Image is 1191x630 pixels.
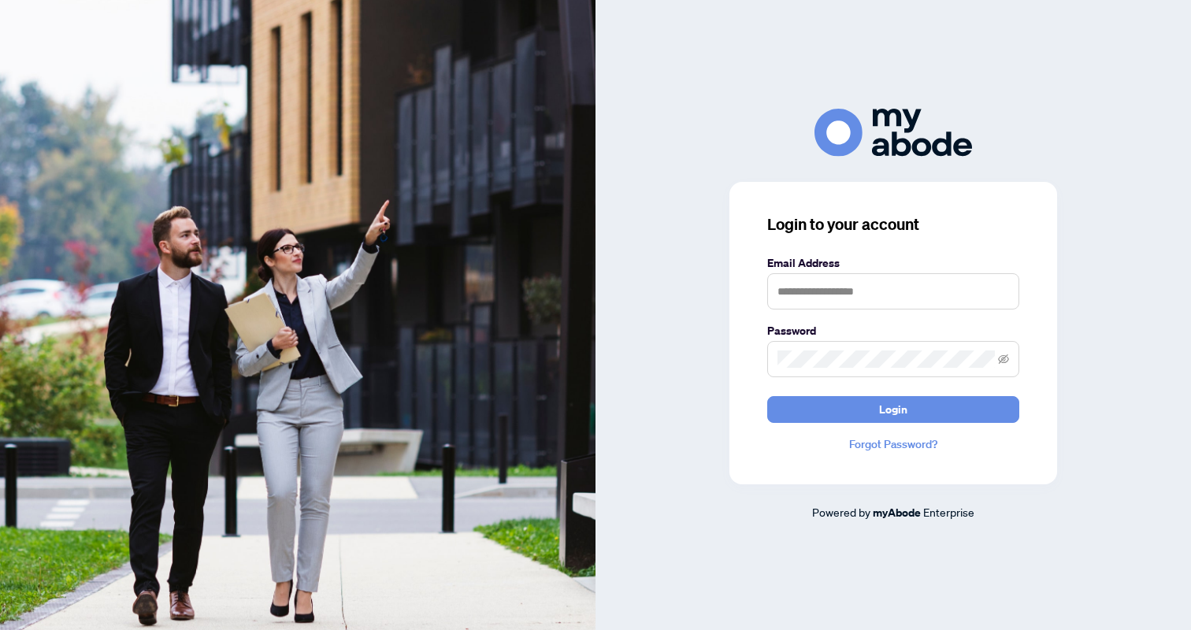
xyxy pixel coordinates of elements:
[814,109,972,157] img: ma-logo
[767,322,1019,339] label: Password
[767,213,1019,235] h3: Login to your account
[767,435,1019,453] a: Forgot Password?
[879,397,907,422] span: Login
[767,396,1019,423] button: Login
[923,505,974,519] span: Enterprise
[812,505,870,519] span: Powered by
[767,254,1019,272] label: Email Address
[998,354,1009,365] span: eye-invisible
[873,504,921,521] a: myAbode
